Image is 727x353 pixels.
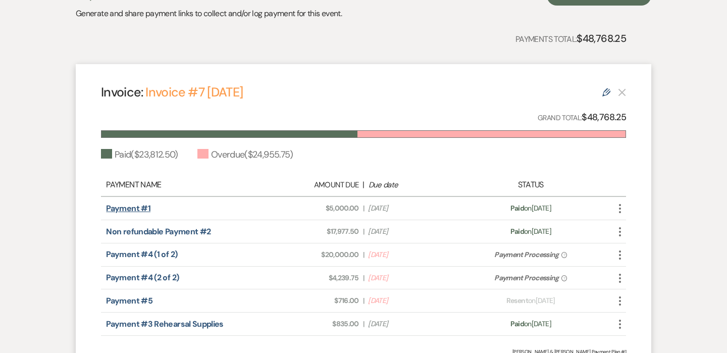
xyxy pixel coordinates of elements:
div: Amount Due [266,179,358,191]
p: Generate and share payment links to collect and/or log payment for this event. [76,7,342,20]
span: | [363,273,364,283]
span: Resent [506,296,528,305]
span: [DATE] [368,249,461,260]
div: Due date [369,179,461,191]
a: Payment #3 Rehearsal Supplies [106,319,223,329]
div: on [DATE] [466,226,595,237]
span: $835.00 [266,319,359,329]
span: | [363,295,364,306]
strong: $48,768.25 [577,32,626,45]
div: on [DATE] [466,203,595,214]
span: Paid [510,204,524,213]
span: | [363,249,364,260]
div: | [261,179,466,191]
span: Paid [510,319,524,328]
div: Status [466,179,595,191]
span: [DATE] [368,295,461,306]
span: $716.00 [266,295,359,306]
span: $4,239.75 [266,273,359,283]
a: Payment #5 [106,295,152,306]
p: Payments Total: [515,30,626,46]
div: Overdue ( $24,955.75 ) [197,148,293,162]
span: ? [561,275,567,281]
div: Payment Name [106,179,261,191]
span: Payment Processing [494,273,558,282]
div: on [DATE] [466,319,595,329]
a: Payment #4 (2 of 2) [106,272,179,283]
span: [DATE] [368,273,461,283]
span: | [363,203,364,214]
span: Payment Processing [494,250,558,259]
p: Grand Total: [538,110,626,125]
span: $5,000.00 [266,203,359,214]
span: [DATE] [368,319,461,329]
button: This payment plan cannot be deleted because it contains links that have been paid through Weven’s... [618,88,626,96]
a: Payment #1 [106,203,150,214]
span: [DATE] [368,226,461,237]
div: Paid ( $23,812.50 ) [101,148,178,162]
strong: $48,768.25 [582,111,626,123]
a: Non refundable Payment #2 [106,226,211,237]
div: on [DATE] [466,295,595,306]
span: $20,000.00 [266,249,359,260]
span: | [363,226,364,237]
span: ? [561,252,567,258]
a: Invoice #7 [DATE] [145,84,243,100]
span: | [363,319,364,329]
h4: Invoice: [101,83,243,101]
a: Payment #4 (1 of 2) [106,249,177,260]
span: Paid [510,227,524,236]
span: [DATE] [368,203,461,214]
span: $17,977.50 [266,226,359,237]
